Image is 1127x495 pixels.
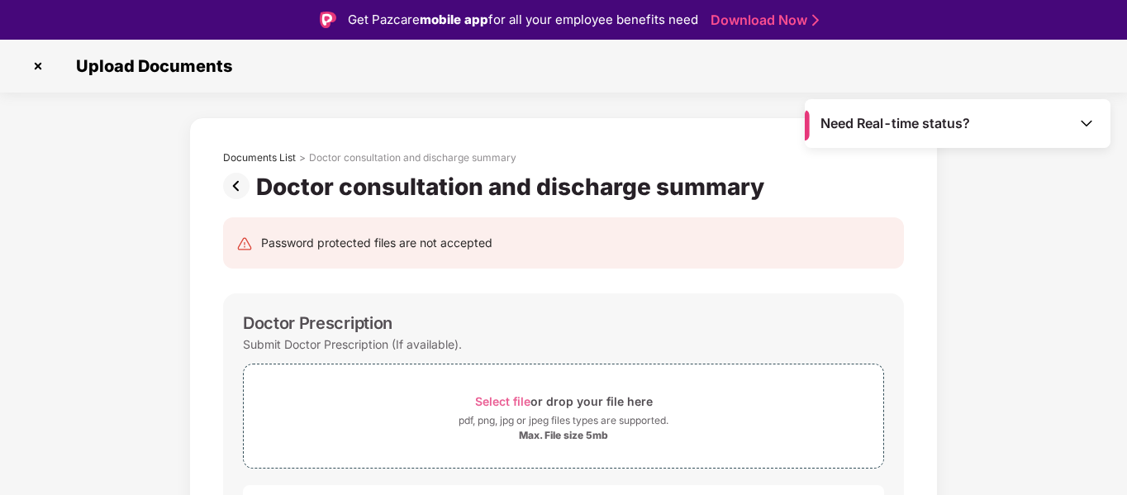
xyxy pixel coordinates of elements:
[59,56,240,76] span: Upload Documents
[243,313,392,333] div: Doctor Prescription
[256,173,771,201] div: Doctor consultation and discharge summary
[244,377,883,455] span: Select fileor drop your file herepdf, png, jpg or jpeg files types are supported.Max. File size 5mb
[223,151,296,164] div: Documents List
[236,236,253,252] img: svg+xml;base64,PHN2ZyB4bWxucz0iaHR0cDovL3d3dy53My5vcmcvMjAwMC9zdmciIHdpZHRoPSIyNCIgaGVpZ2h0PSIyNC...
[299,151,306,164] div: >
[459,412,668,429] div: pdf, png, jpg or jpeg files types are supported.
[1078,115,1095,131] img: Toggle Icon
[420,12,488,27] strong: mobile app
[320,12,336,28] img: Logo
[711,12,814,29] a: Download Now
[261,234,492,252] div: Password protected files are not accepted
[25,53,51,79] img: svg+xml;base64,PHN2ZyBpZD0iQ3Jvc3MtMzJ4MzIiIHhtbG5zPSJodHRwOi8vd3d3LnczLm9yZy8yMDAwL3N2ZyIgd2lkdG...
[348,10,698,30] div: Get Pazcare for all your employee benefits need
[309,151,516,164] div: Doctor consultation and discharge summary
[475,394,530,408] span: Select file
[820,115,970,132] span: Need Real-time status?
[519,429,608,442] div: Max. File size 5mb
[243,333,462,355] div: Submit Doctor Prescription (If available).
[223,173,256,199] img: svg+xml;base64,PHN2ZyBpZD0iUHJldi0zMngzMiIgeG1sbnM9Imh0dHA6Ly93d3cudzMub3JnLzIwMDAvc3ZnIiB3aWR0aD...
[475,390,653,412] div: or drop your file here
[812,12,819,29] img: Stroke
